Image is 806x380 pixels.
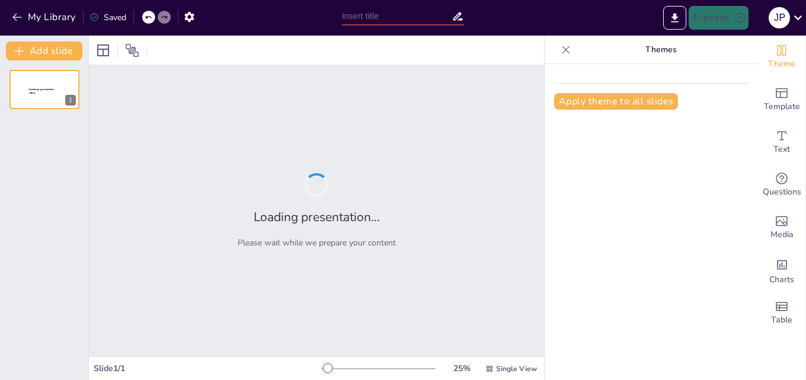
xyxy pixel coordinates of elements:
div: Add images, graphics, shapes or video [758,206,805,249]
span: Charts [769,273,794,286]
h2: Loading presentation... [254,209,380,225]
div: Add ready made slides [758,78,805,121]
p: Themes [575,36,746,64]
span: Template [764,100,800,113]
div: Add a table [758,292,805,334]
input: Insert title [342,8,452,25]
span: Media [770,228,794,241]
div: Get real-time input from your audience [758,164,805,206]
button: Apply theme to all slides [554,93,678,110]
div: Slide 1 / 1 [94,363,322,374]
span: Table [771,314,792,327]
div: 25 % [447,363,476,374]
span: Position [125,43,139,58]
span: Single View [496,364,537,373]
button: My Library [9,8,81,27]
div: 1 [65,95,76,106]
div: Saved [89,12,126,23]
p: Please wait while we prepare your content [238,237,396,248]
span: Questions [763,186,801,199]
button: J P [769,6,790,30]
button: Present [689,6,748,30]
div: Layout [94,41,113,60]
div: 1 [9,70,79,109]
div: Add charts and graphs [758,249,805,292]
button: Add slide [6,41,82,60]
span: Text [773,143,790,156]
span: Theme [768,58,795,71]
button: Export to PowerPoint [663,6,686,30]
div: Add text boxes [758,121,805,164]
span: Sendsteps presentation editor [29,88,54,95]
div: J P [769,7,790,28]
div: Change the overall theme [758,36,805,78]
